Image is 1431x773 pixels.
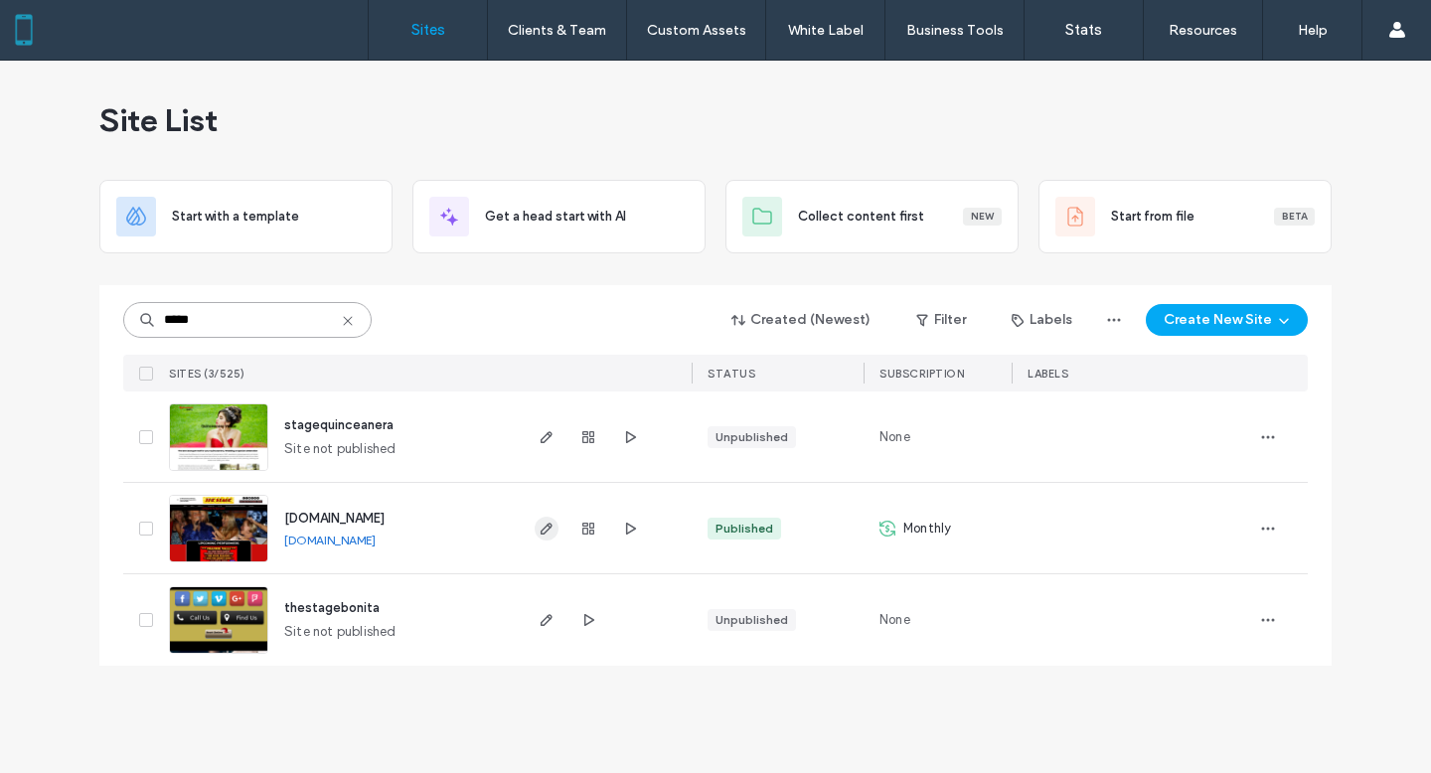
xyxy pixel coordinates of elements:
[994,304,1090,336] button: Labels
[172,207,299,227] span: Start with a template
[715,520,773,538] div: Published
[284,511,385,526] a: [DOMAIN_NAME]
[1298,22,1328,39] label: Help
[798,207,924,227] span: Collect content first
[412,180,706,253] div: Get a head start with AI
[715,428,788,446] div: Unpublished
[99,180,393,253] div: Start with a template
[725,180,1019,253] div: Collect content firstNew
[879,427,910,447] span: None
[1111,207,1194,227] span: Start from file
[896,304,986,336] button: Filter
[284,622,397,642] span: Site not published
[169,367,245,381] span: SITES (3/525)
[411,21,445,39] label: Sites
[1274,208,1315,226] div: Beta
[284,600,380,615] a: thestagebonita
[963,208,1002,226] div: New
[715,304,888,336] button: Created (Newest)
[879,367,964,381] span: SUBSCRIPTION
[1169,22,1237,39] label: Resources
[708,367,755,381] span: STATUS
[508,22,606,39] label: Clients & Team
[284,439,397,459] span: Site not published
[906,22,1004,39] label: Business Tools
[1028,367,1068,381] span: LABELS
[1065,21,1102,39] label: Stats
[903,519,951,539] span: Monthly
[715,611,788,629] div: Unpublished
[46,14,86,32] span: Help
[1038,180,1332,253] div: Start from fileBeta
[1146,304,1308,336] button: Create New Site
[284,417,394,432] a: stagequinceanera
[788,22,864,39] label: White Label
[99,100,218,140] span: Site List
[879,610,910,630] span: None
[284,533,376,547] a: [DOMAIN_NAME]
[485,207,626,227] span: Get a head start with AI
[647,22,746,39] label: Custom Assets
